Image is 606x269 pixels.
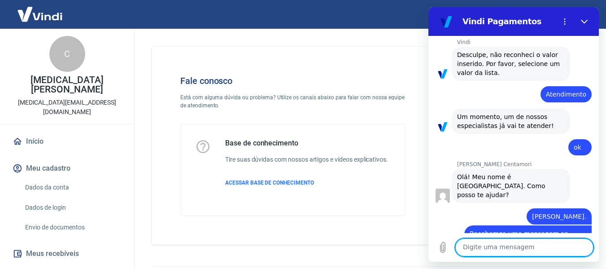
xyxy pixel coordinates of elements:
[22,218,123,237] a: Envio de documentos
[11,0,69,28] img: Vindi
[225,180,314,186] span: ACESSAR BASE DE CONHECIMENTO
[22,198,123,217] a: Dados de login
[11,159,123,178] button: Meu cadastro
[7,75,127,94] p: [MEDICAL_DATA][PERSON_NAME]
[22,178,123,197] a: Dados da conta
[180,93,405,110] p: Está com alguma dúvida ou problema? Utilize os canais abaixo para falar com nossa equipe de atend...
[49,36,85,72] div: C
[225,139,388,148] h5: Base de conhecimento
[427,61,563,181] img: Fale conosco
[180,75,405,86] h4: Fale conosco
[225,179,388,187] a: ACESSAR BASE DE CONHECIMENTO
[428,7,599,262] iframe: Janela de mensagens
[225,155,388,164] h6: Tire suas dúvidas com nossos artigos e vídeos explicativos.
[7,98,127,117] p: [MEDICAL_DATA][EMAIL_ADDRESS][DOMAIN_NAME]
[11,244,123,264] button: Meus recebíveis
[11,132,123,151] a: Início
[563,6,595,23] button: Sair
